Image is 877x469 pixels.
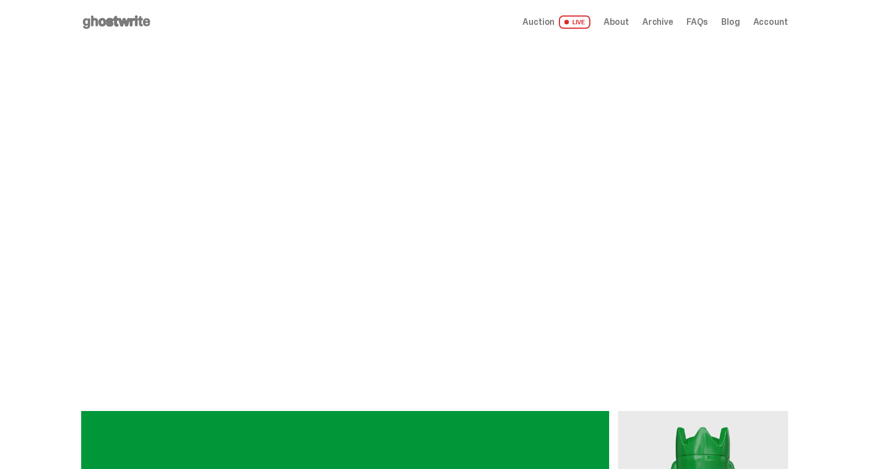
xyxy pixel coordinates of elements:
span: Auction [522,18,554,27]
a: About [604,18,629,27]
a: Blog [721,18,739,27]
a: Archive [642,18,673,27]
a: Auction LIVE [522,15,590,29]
span: LIVE [559,15,590,29]
a: FAQs [686,18,708,27]
a: Account [753,18,788,27]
